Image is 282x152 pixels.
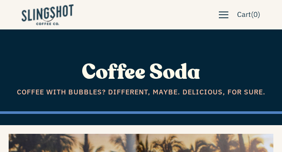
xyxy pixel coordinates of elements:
[82,58,200,86] span: Coffee Soda
[233,4,265,25] a: Cart(0)
[6,87,276,98] span: Coffee with bubbles? Different, maybe. Delicious, for sure.
[251,9,253,20] span: (
[258,9,260,20] span: )
[253,10,258,19] span: 0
